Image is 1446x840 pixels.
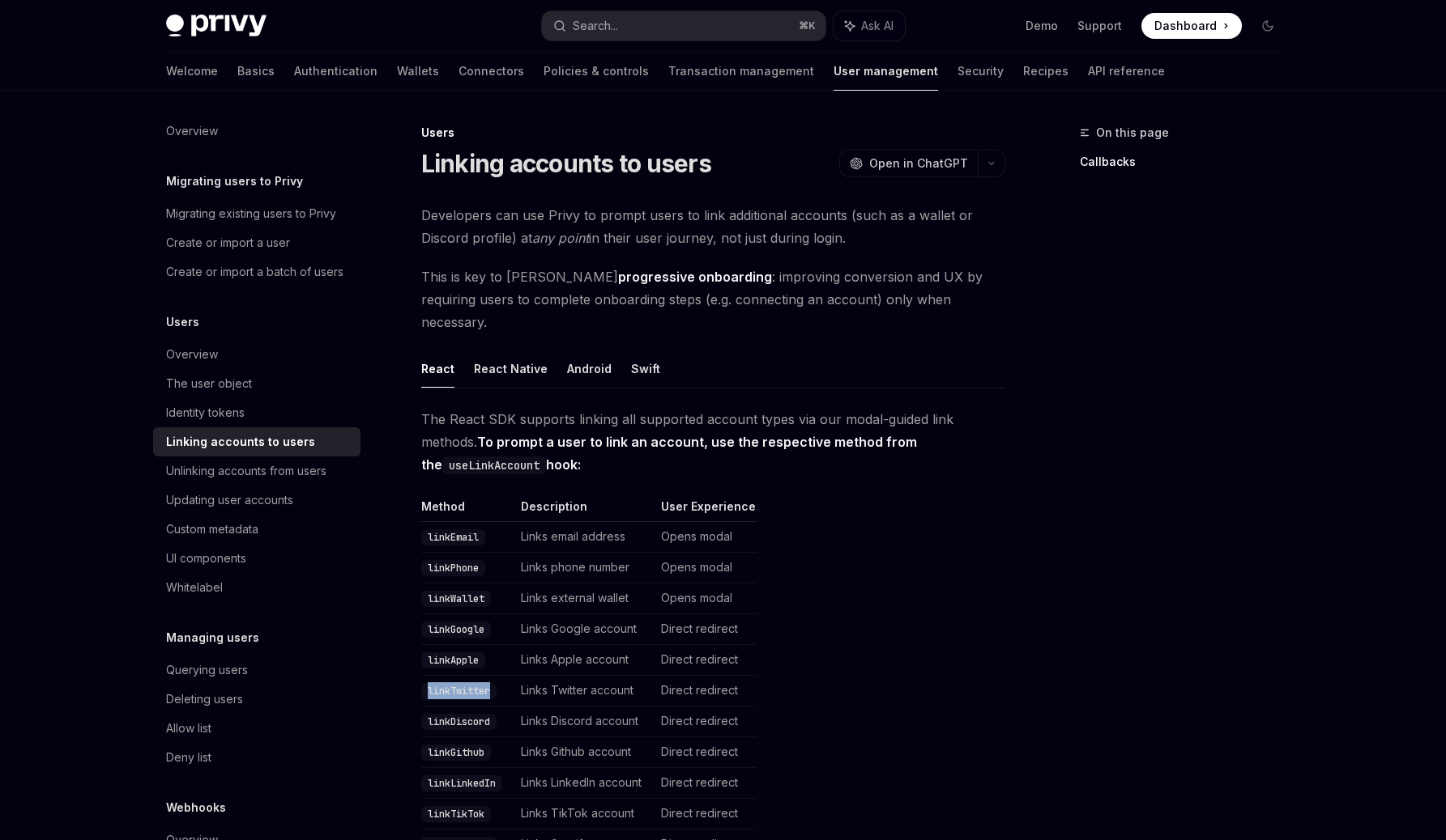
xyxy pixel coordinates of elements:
a: Callbacks [1080,149,1294,175]
td: Links Discord account [514,706,655,737]
td: Direct redirect [655,706,757,737]
button: Android [567,350,612,388]
a: Unlinking accounts from users [153,456,360,486]
a: Deleting users [153,685,360,714]
div: Linking accounts to users [166,432,315,452]
code: linkDiscord [421,714,497,730]
td: Links Twitter account [514,676,655,706]
button: Open in ChatGPT [839,150,978,177]
td: Links Google account [514,614,655,645]
h5: Managing users [166,628,259,647]
a: Migrating existing users to Privy [153,199,360,228]
a: API reference [1088,52,1165,91]
div: Overview [166,121,218,141]
td: Direct redirect [655,614,757,645]
a: Create or import a user [153,228,360,257]
div: Updating user accounts [166,490,293,510]
span: Dashboard [1154,18,1217,34]
code: linkTwitter [421,683,497,699]
h1: Linking accounts to users [421,149,711,178]
img: dark logo [166,15,267,37]
td: Links LinkedIn account [514,768,655,799]
td: Links Github account [514,737,655,768]
button: React Native [474,350,548,388]
a: Policies & controls [544,52,649,91]
code: linkGithub [421,745,491,761]
button: Search...⌘K [542,11,825,40]
a: Basics [237,52,275,91]
a: Authentication [294,52,377,91]
button: Swift [631,350,660,388]
td: Links TikTok account [514,799,655,829]
h5: Users [166,312,199,332]
em: any point [532,230,589,246]
div: Migrating existing users to Privy [166,204,336,223]
th: Method [421,498,514,522]
code: linkTikTok [421,806,491,822]
h5: Migrating users to Privy [166,172,303,191]
a: Overview [153,340,360,369]
button: Ask AI [834,11,905,40]
div: Search... [573,16,618,36]
td: Links external wallet [514,583,655,614]
a: The user object [153,369,360,398]
div: The user object [166,374,252,393]
button: Toggle dark mode [1255,13,1281,39]
div: Create or import a batch of users [166,262,343,282]
div: Allow list [166,719,211,738]
span: The React SDK supports linking all supported account types via our modal-guided link methods. [421,408,1005,476]
a: Whitelabel [153,573,360,602]
div: Identity tokens [166,403,245,422]
td: Opens modal [655,522,757,553]
a: Linking accounts to users [153,427,360,456]
a: User management [834,52,938,91]
a: Security [958,52,1004,91]
code: linkLinkedIn [421,775,502,791]
div: UI components [166,549,246,568]
code: linkApple [421,652,485,668]
td: Direct redirect [655,676,757,706]
a: UI components [153,544,360,573]
code: useLinkAccount [442,456,546,474]
span: On this page [1096,123,1169,142]
td: Opens modal [655,583,757,614]
div: Users [421,125,1005,141]
a: Overview [153,117,360,146]
a: Allow list [153,714,360,743]
a: Demo [1026,18,1058,34]
button: React [421,350,454,388]
a: Create or import a batch of users [153,257,360,286]
td: Direct redirect [655,799,757,829]
th: Description [514,498,655,522]
span: Developers can use Privy to prompt users to link additional accounts (such as a wallet or Discord... [421,204,1005,249]
a: Identity tokens [153,398,360,427]
div: Create or import a user [166,233,290,252]
span: This is key to [PERSON_NAME] : improving conversion and UX by requiring users to complete onboard... [421,265,1005,333]
a: Custom metadata [153,515,360,544]
td: Links Apple account [514,645,655,676]
a: Connectors [459,52,524,91]
a: Transaction management [668,52,814,91]
a: Querying users [153,655,360,685]
a: Wallets [397,52,439,91]
td: Direct redirect [655,645,757,676]
a: Dashboard [1141,13,1242,39]
div: Whitelabel [166,578,223,597]
div: Overview [166,345,218,364]
td: Links email address [514,522,655,553]
a: Recipes [1023,52,1069,91]
code: linkWallet [421,591,491,607]
code: linkGoogle [421,622,491,638]
th: User Experience [655,498,757,522]
a: Updating user accounts [153,486,360,515]
div: Deleting users [166,689,243,709]
div: Unlinking accounts from users [166,461,326,481]
td: Direct redirect [655,737,757,768]
td: Opens modal [655,553,757,583]
a: Deny list [153,743,360,772]
code: linkEmail [421,529,485,545]
strong: To prompt a user to link an account, use the respective method from the hook: [421,434,917,473]
span: ⌘ K [799,19,816,32]
div: Deny list [166,748,211,767]
h5: Webhooks [166,798,226,817]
